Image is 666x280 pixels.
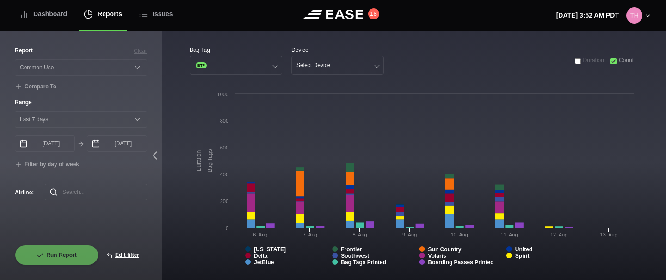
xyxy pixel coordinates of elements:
div: Device [291,46,384,54]
label: Airline : [15,188,30,197]
p: [DATE] 3:52 AM PDT [556,11,619,20]
button: Select Device [291,56,384,75]
tspan: 11. Aug [500,232,518,237]
label: Range [15,98,147,106]
text: 800 [220,118,228,124]
tspan: 8. Aug [352,232,367,237]
tspan: Volaris [428,253,446,259]
text: 200 [220,199,228,204]
span: Duration [583,56,604,64]
tspan: Duration [196,150,202,171]
tspan: Spirit [515,253,530,259]
tspan: [US_STATE] [254,246,286,253]
label: Report [15,46,33,55]
tspan: Boarding Passes Printed [428,259,494,266]
tspan: Sun Country [428,246,462,253]
text: 1000 [217,92,228,97]
tspan: JetBlue [254,259,274,266]
button: Clear [134,47,147,55]
tspan: 7. Aug [303,232,317,237]
text: 600 [220,145,228,150]
button: BTP [190,56,282,75]
tspan: United [515,246,532,253]
input: Search... [45,184,147,200]
tspan: Frontier [341,246,362,253]
tspan: Bag Tags [207,149,213,173]
text: 400 [220,172,228,177]
tspan: Bag Tags Printed [341,259,386,266]
input: mm/dd/yyyy [87,135,147,152]
tspan: 13. Aug [600,232,617,237]
span: BTP [196,62,207,68]
div: Bag Tag [190,46,282,54]
tspan: 12. Aug [550,232,567,237]
img: 80ca9e2115b408c1dc8c56a444986cd3 [626,7,642,24]
span: Count [619,56,634,64]
div: Select Device [296,62,330,68]
tspan: 6. Aug [253,232,267,237]
button: Compare To [15,83,56,91]
button: Filter by day of week [15,161,79,168]
tspan: Southwest [341,253,369,259]
button: 18 [368,8,379,19]
input: mm/dd/yyyy [15,135,75,152]
button: Edit filter [99,245,147,265]
tspan: 10. Aug [451,232,468,237]
text: 0 [226,225,228,231]
tspan: 9. Aug [402,232,417,237]
tspan: Delta [254,253,268,259]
